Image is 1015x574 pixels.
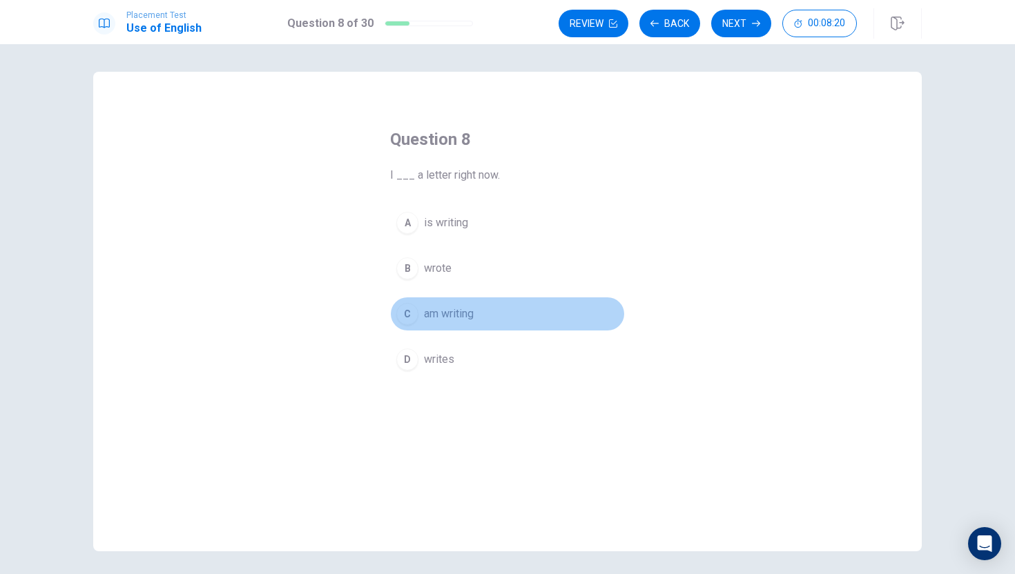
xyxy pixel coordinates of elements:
span: writes [424,351,454,368]
button: Next [711,10,771,37]
span: am writing [424,306,474,322]
span: I ___ a letter right now. [390,167,625,184]
button: Back [639,10,700,37]
button: Cam writing [390,297,625,331]
h4: Question 8 [390,128,625,150]
div: D [396,348,418,370]
button: Review [559,10,628,37]
div: Open Intercom Messenger [968,527,1001,560]
button: Bwrote [390,251,625,286]
div: A [396,212,418,234]
div: B [396,257,418,279]
button: 00:08:20 [782,10,857,37]
span: Placement Test [126,10,202,20]
div: C [396,303,418,325]
h1: Use of English [126,20,202,37]
h1: Question 8 of 30 [287,15,374,32]
button: Dwrites [390,342,625,377]
span: 00:08:20 [808,18,845,29]
button: Ais writing [390,206,625,240]
span: is writing [424,215,468,231]
span: wrote [424,260,452,277]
